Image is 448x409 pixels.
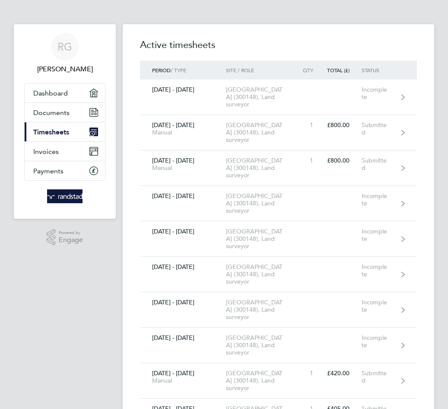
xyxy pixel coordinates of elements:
div: Incomplete [362,228,400,243]
div: Manual [152,164,214,172]
div: [DATE] - [DATE] [140,263,226,271]
div: [DATE] - [DATE] [140,157,226,172]
div: Manual [152,377,214,384]
div: [GEOGRAPHIC_DATA] (300148), Land surveyor [226,192,298,214]
div: £800.00 [325,121,361,129]
div: [GEOGRAPHIC_DATA] (300148), Land surveyor [226,263,298,285]
div: Site / Role [226,67,298,73]
span: Engage [59,236,83,244]
a: [DATE] - [DATE]Manual[GEOGRAPHIC_DATA] (300148), Land surveyor1£800.00Submitted [140,115,417,150]
a: [DATE] - [DATE][GEOGRAPHIC_DATA] (300148), Land surveyorIncomplete [140,80,417,115]
a: [DATE] - [DATE]Manual[GEOGRAPHIC_DATA] (300148), Land surveyor1£420.00Submitted [140,363,417,399]
a: [DATE] - [DATE][GEOGRAPHIC_DATA] (300148), Land surveyorIncomplete [140,328,417,363]
div: £420.00 [325,370,361,377]
div: Submitted [362,370,400,384]
span: Payments [33,167,64,175]
div: Submitted [362,121,400,136]
span: RG [57,41,72,52]
a: Dashboard [25,83,105,102]
span: Timesheets [33,128,69,136]
div: [GEOGRAPHIC_DATA] (300148), Land surveyor [226,334,298,356]
div: Qty [298,67,325,73]
div: £800.00 [325,157,361,164]
div: [GEOGRAPHIC_DATA] (300148), Land surveyor [226,370,298,392]
a: [DATE] - [DATE][GEOGRAPHIC_DATA] (300148), Land surveyorIncomplete [140,257,417,292]
div: 1 [298,121,325,129]
div: Submitted [362,157,400,172]
a: Timesheets [25,122,105,141]
a: [DATE] - [DATE]Manual[GEOGRAPHIC_DATA] (300148), Land surveyor1£800.00Submitted [140,150,417,186]
div: [GEOGRAPHIC_DATA] (300148), Land surveyor [226,86,298,108]
div: [DATE] - [DATE] [140,228,226,235]
div: Incomplete [362,299,400,313]
div: [GEOGRAPHIC_DATA] (300148), Land surveyor [226,121,298,144]
div: 1 [298,157,325,164]
a: [DATE] - [DATE][GEOGRAPHIC_DATA] (300148), Land surveyorIncomplete [140,292,417,328]
span: Dashboard [33,89,68,97]
div: [DATE] - [DATE] [140,121,226,136]
span: Ryan Gordon [24,64,105,74]
span: Invoices [33,147,59,156]
div: Manual [152,129,214,136]
div: Incomplete [362,263,400,278]
div: [GEOGRAPHIC_DATA] (300148), Land surveyor [226,157,298,179]
h2: Active timesheets [140,38,417,61]
div: [DATE] - [DATE] [140,86,226,93]
div: Status [362,67,400,73]
div: Incomplete [362,86,400,101]
div: [DATE] - [DATE] [140,370,226,384]
span: Period [152,67,171,73]
div: Incomplete [362,192,400,207]
a: Invoices [25,142,105,161]
div: [GEOGRAPHIC_DATA] (300148), Land surveyor [226,299,298,321]
a: [DATE] - [DATE][GEOGRAPHIC_DATA] (300148), Land surveyorIncomplete [140,186,417,221]
img: randstad-logo-retina.png [47,189,83,203]
a: [DATE] - [DATE][GEOGRAPHIC_DATA] (300148), Land surveyorIncomplete [140,221,417,257]
div: Incomplete [362,334,400,349]
div: / Type [140,67,226,73]
a: Documents [25,103,105,122]
nav: Main navigation [14,24,116,219]
a: Payments [25,161,105,180]
div: [DATE] - [DATE] [140,299,226,306]
a: RG[PERSON_NAME] [24,33,105,74]
div: [DATE] - [DATE] [140,192,226,200]
a: Powered byEngage [47,229,83,246]
div: 1 [298,370,325,377]
span: Powered by [59,229,83,236]
a: Go to home page [24,189,105,203]
div: Total (£) [325,67,361,73]
span: Documents [33,109,70,117]
div: [DATE] - [DATE] [140,334,226,342]
div: [GEOGRAPHIC_DATA] (300148), Land surveyor [226,228,298,250]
